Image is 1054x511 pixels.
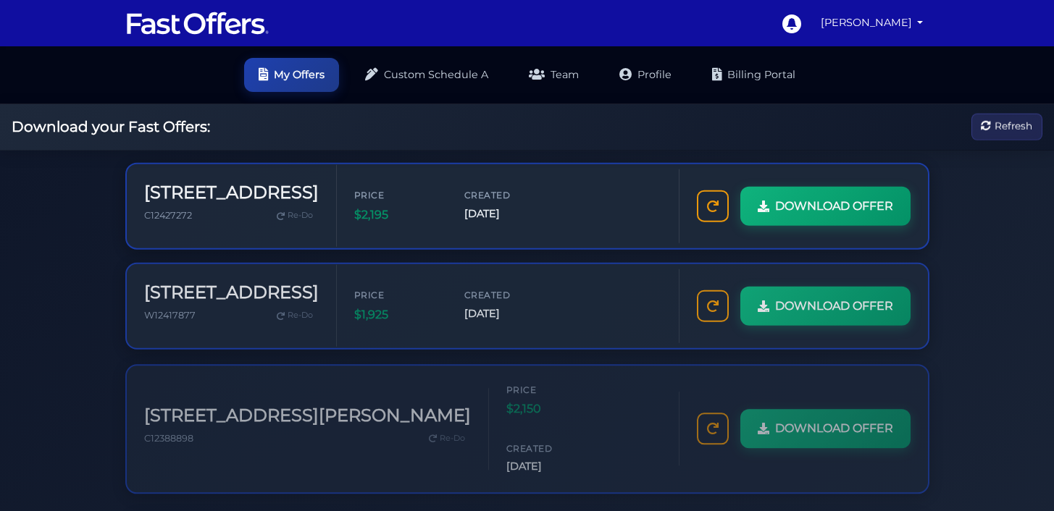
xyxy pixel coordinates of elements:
[271,304,319,323] a: Re-Do
[144,280,319,301] h3: [STREET_ADDRESS]
[244,58,339,92] a: My Offers
[144,209,192,220] span: C12427272
[740,284,911,324] a: DOWNLOAD OFFER
[288,307,313,320] span: Re-Do
[464,286,551,300] span: Created
[464,303,551,320] span: [DATE]
[971,114,1042,140] button: Refresh
[12,118,210,135] h2: Download your Fast Offers:
[740,186,911,225] a: DOWNLOAD OFFER
[815,9,929,37] a: [PERSON_NAME]
[506,378,593,392] span: Price
[144,428,193,439] span: C12388898
[506,436,593,450] span: Created
[995,119,1032,135] span: Refresh
[144,400,471,421] h3: [STREET_ADDRESS][PERSON_NAME]
[775,295,893,313] span: DOWNLOAD OFFER
[740,404,911,443] a: DOWNLOAD OFFER
[464,205,551,221] span: [DATE]
[354,303,441,322] span: $1,925
[698,58,810,92] a: Billing Portal
[423,424,471,443] a: Re-Do
[144,182,319,203] h3: [STREET_ADDRESS]
[506,453,593,470] span: [DATE]
[271,206,319,224] a: Re-Do
[354,187,441,201] span: Price
[288,208,313,221] span: Re-Do
[506,394,593,413] span: $2,150
[514,58,593,92] a: Team
[351,58,503,92] a: Custom Schedule A
[605,58,686,92] a: Profile
[144,308,196,318] span: W12417877
[354,205,441,224] span: $2,195
[775,414,893,433] span: DOWNLOAD OFFER
[354,286,441,300] span: Price
[464,187,551,201] span: Created
[775,196,893,215] span: DOWNLOAD OFFER
[440,427,465,440] span: Re-Do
